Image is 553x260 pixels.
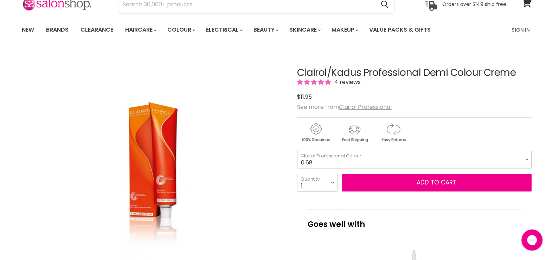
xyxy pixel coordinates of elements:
[41,22,74,37] a: Brands
[17,22,39,37] a: New
[297,103,392,111] span: See more from
[75,22,118,37] a: Clearance
[332,78,361,86] span: 4 reviews
[248,22,283,37] a: Beauty
[364,22,436,37] a: Value Packs & Gifts
[297,174,337,191] select: Quantity
[297,78,332,86] span: 4.75 stars
[417,178,456,187] span: Add to cart
[507,22,534,37] a: Sign In
[120,22,161,37] a: Haircare
[17,20,472,40] ul: Main menu
[308,209,521,232] p: Goes well with
[374,122,412,143] img: returns.gif
[442,1,508,7] p: Orders over $149 ship free!
[297,67,532,78] h1: Clairol/Kadus Professional Demi Colour Creme
[162,22,199,37] a: Colour
[201,22,247,37] a: Electrical
[326,22,362,37] a: Makeup
[297,122,334,143] img: genuine.gif
[13,20,540,40] nav: Main
[336,122,373,143] img: shipping.gif
[284,22,325,37] a: Skincare
[339,103,392,111] a: Clairol Professional
[518,227,546,253] iframe: Gorgias live chat messenger
[342,174,532,191] button: Add to cart
[297,93,312,101] span: $11.95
